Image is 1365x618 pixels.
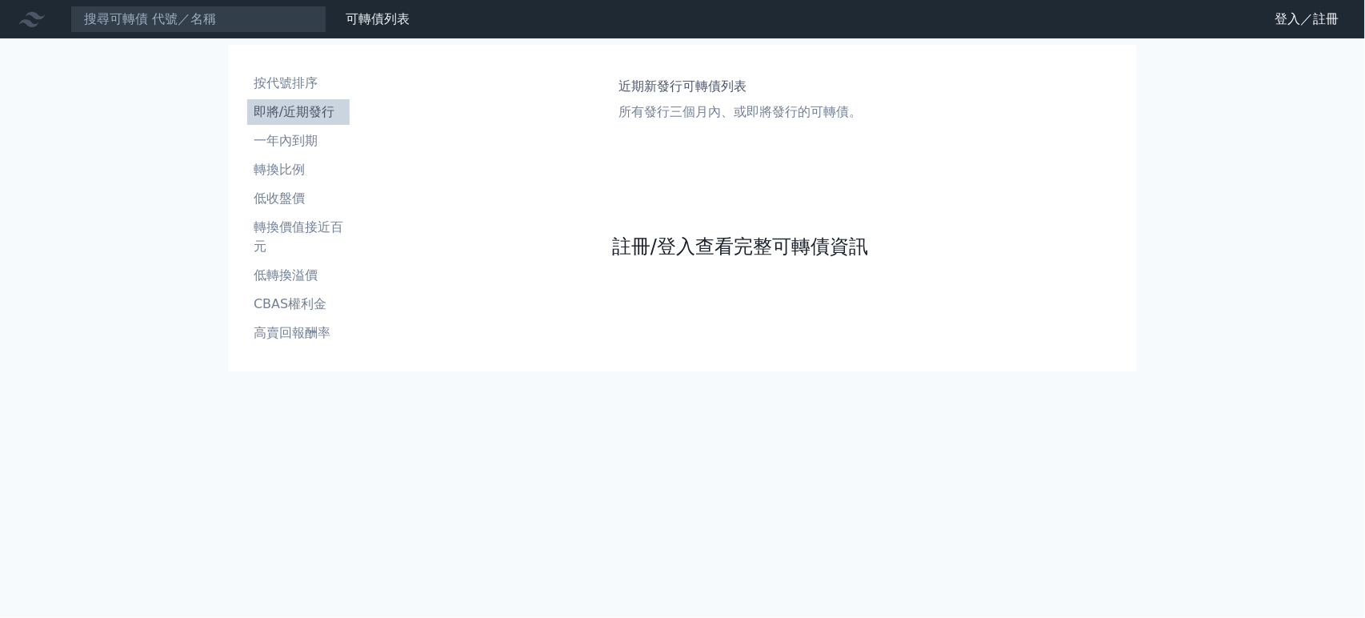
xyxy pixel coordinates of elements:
[247,70,350,96] a: 按代號排序
[247,320,350,346] a: 高賣回報酬率
[247,323,350,343] li: 高賣回報酬率
[247,102,350,122] li: 即將/近期發行
[247,218,350,256] li: 轉換價值接近百元
[247,266,350,285] li: 低轉換溢價
[612,234,868,259] a: 註冊/登入查看完整可轉債資訊
[1263,6,1352,32] a: 登入／註冊
[247,189,350,208] li: 低收盤價
[247,99,350,125] a: 即將/近期發行
[346,11,410,26] a: 可轉債列表
[618,102,862,122] p: 所有發行三個月內、或即將發行的可轉債。
[247,128,350,154] a: 一年內到期
[247,295,350,314] li: CBAS權利金
[70,6,326,33] input: 搜尋可轉債 代號／名稱
[247,74,350,93] li: 按代號排序
[247,291,350,317] a: CBAS權利金
[618,77,862,96] h1: 近期新發行可轉債列表
[247,263,350,288] a: 低轉換溢價
[247,157,350,183] a: 轉換比例
[247,160,350,179] li: 轉換比例
[247,215,350,259] a: 轉換價值接近百元
[247,131,350,150] li: 一年內到期
[247,186,350,211] a: 低收盤價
